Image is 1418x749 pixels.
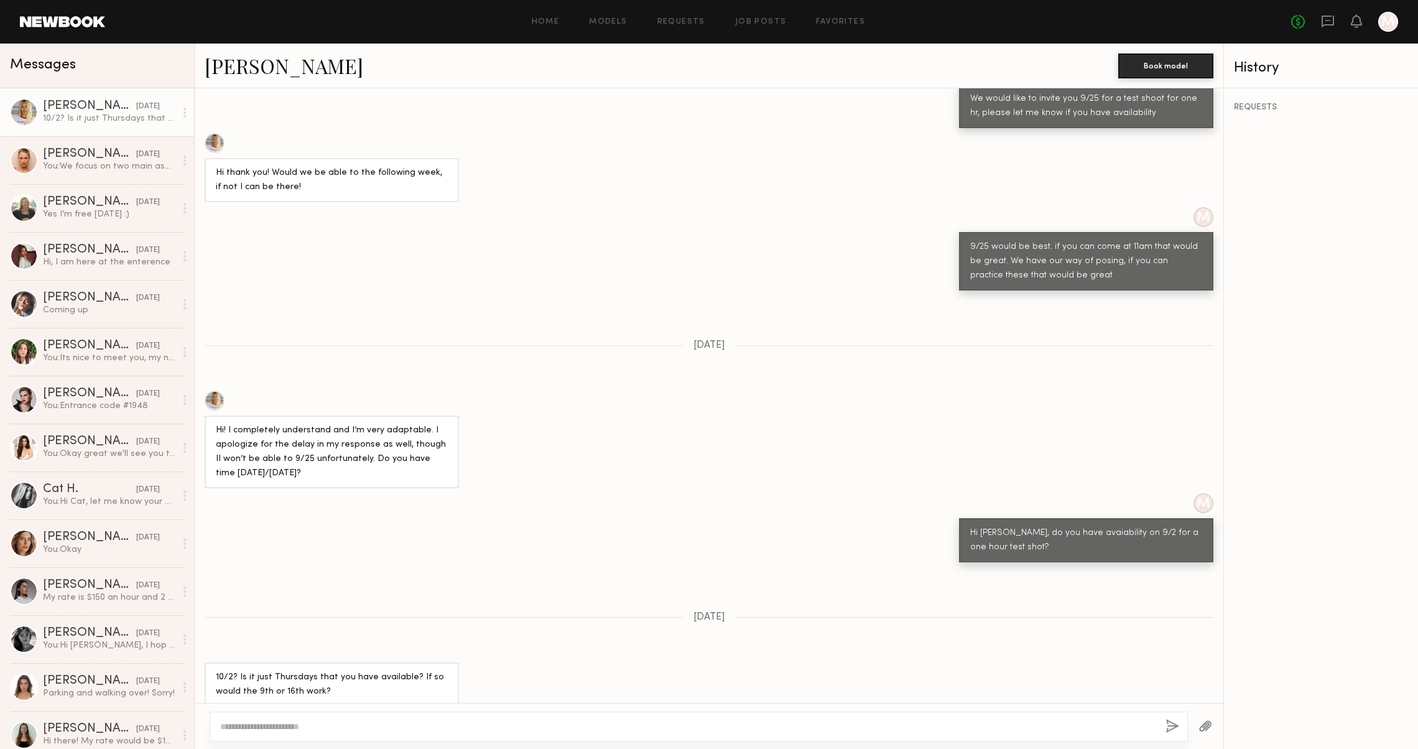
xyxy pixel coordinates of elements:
div: [PERSON_NAME] [43,100,136,113]
div: Hi! I completely understand and I’m very adaptable. I apologize for the delay in my response as w... [216,424,448,481]
div: You: Hi [PERSON_NAME], I hop you are well :) I just wanted to see if your available [DATE] (5/20)... [43,640,175,651]
div: [DATE] [136,723,160,735]
a: M [1378,12,1398,32]
div: [PERSON_NAME] [43,388,136,400]
div: You: Its nice to meet you, my name is [PERSON_NAME] and I am the Head Designer at Blue B Collecti... [43,352,175,364]
div: [DATE] [136,388,160,400]
div: Cat H. [43,483,136,496]
div: Hi thank you! Would we be able to the following week, if not I can be there! [216,166,448,195]
div: [DATE] [136,676,160,687]
div: 10/2? Is it just Thursdays that you have available? If so would the 9th or 16th work? [43,113,175,124]
div: [DATE] [136,436,160,448]
div: [DATE] [136,197,160,208]
div: 9/25 would be best. if you can come at 11am that would be great. We have our way of posing, if yo... [970,240,1202,283]
div: REQUESTS [1234,103,1408,112]
div: [PERSON_NAME] [43,627,136,640]
div: 10/2? Is it just Thursdays that you have available? If so would the 9th or 16th work? [216,671,448,699]
div: You: Okay [43,544,175,556]
div: [DATE] [136,101,160,113]
a: Home [532,18,560,26]
div: History [1234,61,1408,75]
div: [DATE] [136,532,160,544]
div: [PERSON_NAME] [43,196,136,208]
a: Job Posts [735,18,787,26]
div: Parking and walking over! Sorry! [43,687,175,699]
div: We would like to invite you 9/25 for a test shoot for one hr, please let me know if you have avai... [970,92,1202,121]
div: [PERSON_NAME] [43,292,136,304]
div: [DATE] [136,340,160,352]
div: [PERSON_NAME] [43,723,136,735]
a: Models [589,18,627,26]
div: You: Okay great we'll see you then [43,448,175,460]
div: Hi [PERSON_NAME], do you have avaiability on 9/2 for a one hour test shot? [970,526,1202,555]
div: You: We focus on two main aspects: first, the online portfolio. When candidates arrive, they ofte... [43,160,175,172]
a: Book model [1118,60,1213,70]
div: [DATE] [136,149,160,160]
a: Favorites [816,18,865,26]
span: [DATE] [693,612,725,623]
div: [PERSON_NAME] [43,340,136,352]
div: [PERSON_NAME] [43,531,136,544]
div: [PERSON_NAME] [43,579,136,592]
div: [DATE] [136,580,160,592]
a: [PERSON_NAME] [205,52,363,79]
div: Coming up [43,304,175,316]
div: [PERSON_NAME] [43,675,136,687]
span: [DATE] [693,340,725,351]
div: Hi, I am here at the enterence [43,256,175,268]
div: [DATE] [136,244,160,256]
div: You: Entrance code #1948 [43,400,175,412]
button: Book model [1118,53,1213,78]
div: Hi there! My rate would be $100/hr after fees so a $200 flat rate. [43,735,175,747]
div: Yes I’m free [DATE] :) [43,208,175,220]
a: Requests [657,18,705,26]
div: [DATE] [136,292,160,304]
div: [PERSON_NAME] [43,244,136,256]
div: [PERSON_NAME] [43,148,136,160]
div: You: Hi Cat, let me know your availability [43,496,175,508]
div: My rate is $150 an hour and 2 hours minimum [43,592,175,603]
div: [DATE] [136,484,160,496]
div: [PERSON_NAME] [43,435,136,448]
div: [DATE] [136,628,160,640]
span: Messages [10,58,76,72]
